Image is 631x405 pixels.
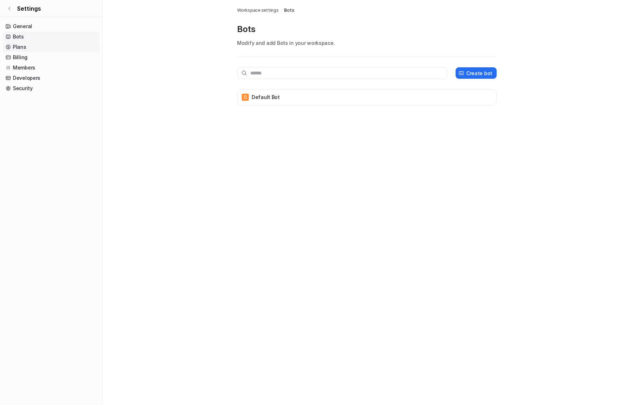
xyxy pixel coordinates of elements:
span: / [281,7,282,14]
a: Billing [3,52,99,62]
a: Bots [3,32,99,42]
a: Workspace settings [237,7,279,14]
a: General [3,21,99,31]
button: Create bot [456,67,497,79]
a: Bots [284,7,294,14]
a: Security [3,83,99,93]
a: Members [3,63,99,73]
p: Modify and add Bots in your workspace. [237,39,497,47]
a: Plans [3,42,99,52]
span: Settings [17,4,41,13]
p: Default Bot [252,94,280,101]
img: create [458,71,464,76]
p: Create bot [466,69,492,77]
a: Developers [3,73,99,83]
p: Bots [237,24,497,35]
span: D [242,94,249,101]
